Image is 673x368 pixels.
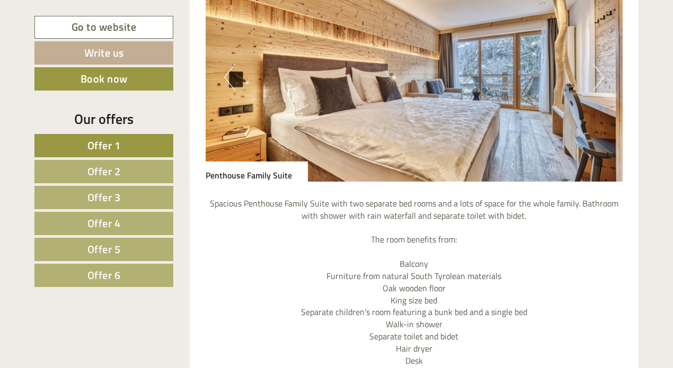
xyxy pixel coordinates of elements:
div: Penthouse Family Suite [206,161,308,182]
a: Go to website [34,16,173,39]
small: 22:59 [154,28,402,35]
div: Our offers [34,109,173,129]
div: [GEOGRAPHIC_DATA] [16,63,264,71]
span: Offer 3 [87,189,121,205]
span: Offer 1 [87,137,121,154]
span: Offer 6 [87,267,121,283]
button: Send [361,274,418,298]
div: Good morning, Cancellations up to 31 days before arrival: free of charge. The deposit paid will b... [8,61,269,202]
span: Offer 5 [87,241,121,257]
span: Offer 4 [87,215,121,231]
a: Write us [34,41,173,65]
small: 08:14 [16,192,264,200]
a: Book now [34,67,173,91]
button: Next [593,64,604,91]
div: [DATE] [190,3,227,21]
span: Offer 2 [87,163,121,179]
div: [DATE] [190,40,227,58]
button: Previous [224,64,235,91]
